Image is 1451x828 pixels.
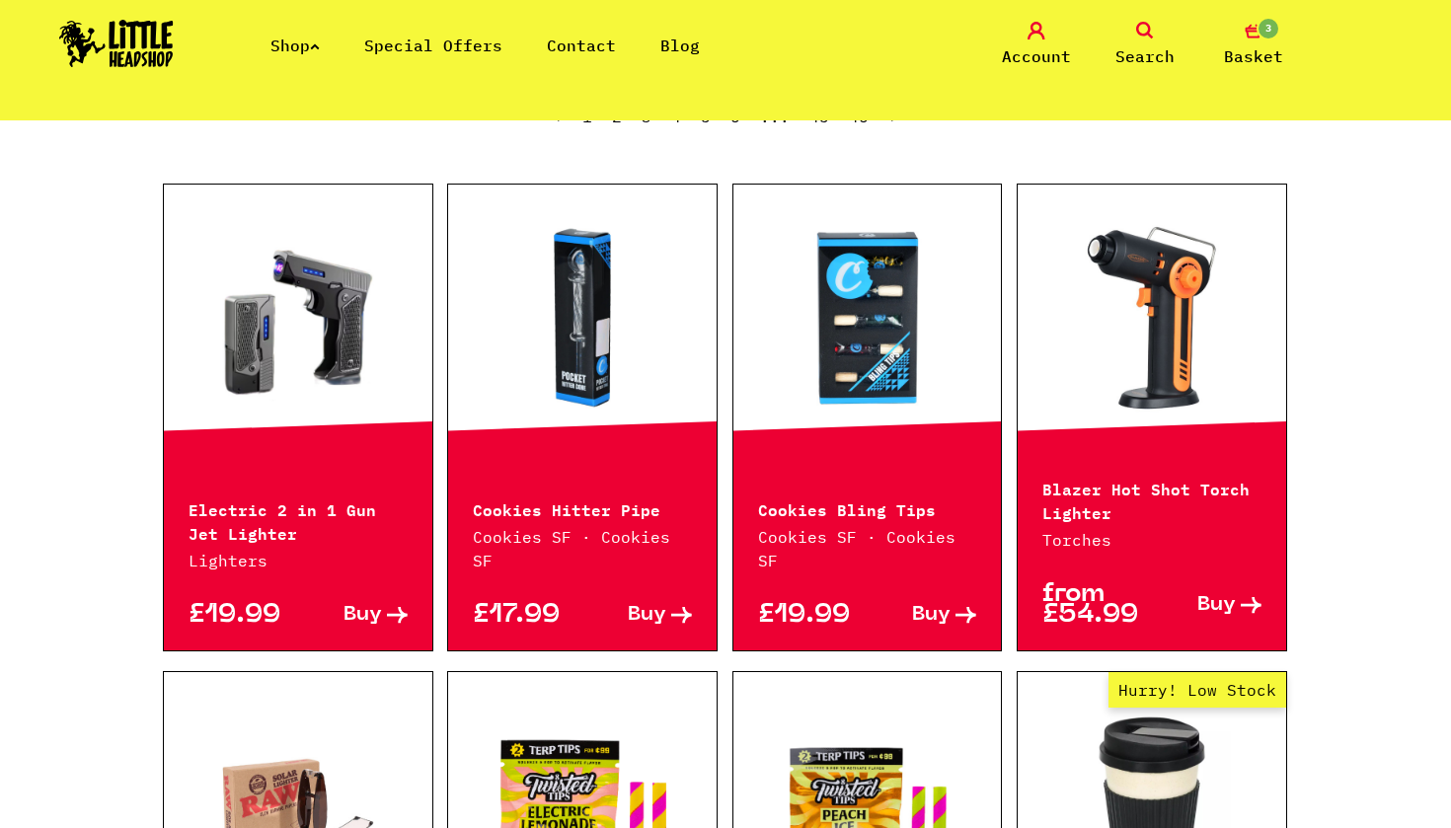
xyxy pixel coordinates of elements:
[1002,44,1071,68] span: Account
[473,496,692,520] p: Cookies Hitter Pipe
[473,525,692,572] p: Cookies SF · Cookies SF
[1115,44,1175,68] span: Search
[189,496,408,544] p: Electric 2 in 1 Gun Jet Lighter
[660,36,700,55] a: Blog
[1257,17,1280,40] span: 3
[1204,22,1303,68] a: 3 Basket
[59,20,174,67] img: Little Head Shop Logo
[582,605,692,626] a: Buy
[1224,44,1283,68] span: Basket
[1152,584,1261,626] a: Buy
[298,605,408,626] a: Buy
[758,496,977,520] p: Cookies Bling Tips
[1096,22,1194,68] a: Search
[1042,476,1261,523] p: Blazer Hot Shot Torch Lighter
[547,36,616,55] a: Contact
[189,605,298,626] p: £19.99
[1197,595,1236,616] span: Buy
[758,605,868,626] p: £19.99
[1042,528,1261,552] p: Torches
[1108,672,1286,708] span: Hurry! Low Stock
[912,605,951,626] span: Buy
[189,549,408,572] p: Lighters
[758,525,977,572] p: Cookies SF · Cookies SF
[868,605,977,626] a: Buy
[270,36,320,55] a: Shop
[628,605,666,626] span: Buy
[1042,584,1152,626] p: from £54.99
[473,605,582,626] p: £17.99
[364,36,502,55] a: Special Offers
[344,605,382,626] span: Buy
